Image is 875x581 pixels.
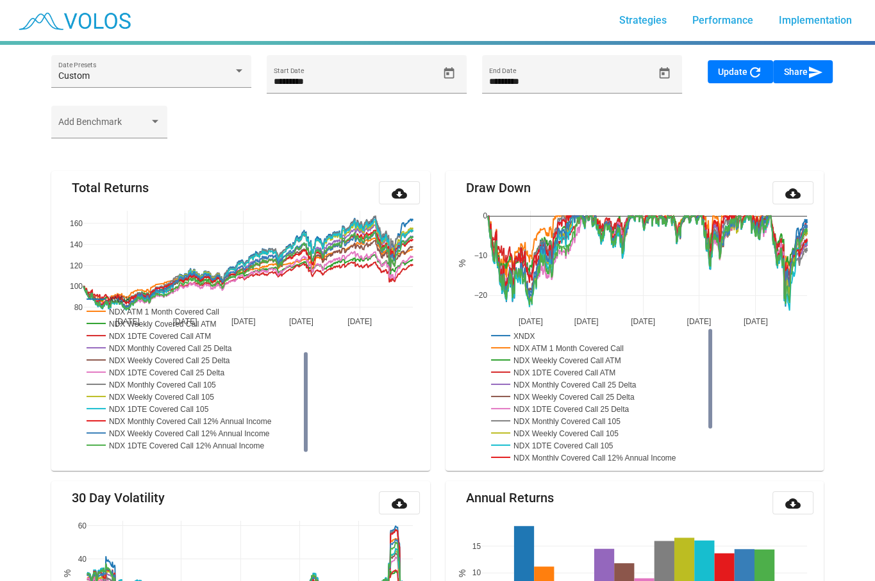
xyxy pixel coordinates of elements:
mat-icon: cloud_download [785,186,801,201]
span: Performance [692,14,753,26]
span: Share [783,67,822,77]
mat-icon: refresh [747,65,763,80]
span: Custom [58,70,90,81]
img: blue_transparent.png [10,4,137,37]
mat-icon: cloud_download [785,496,801,511]
button: Update [708,60,773,83]
button: Open calendar [653,62,676,85]
mat-card-title: 30 Day Volatility [72,491,165,504]
button: Share [773,60,833,83]
span: Strategies [619,14,667,26]
a: Implementation [769,9,862,32]
mat-icon: send [807,65,822,80]
a: Strategies [609,9,677,32]
mat-card-title: Draw Down [466,181,531,194]
mat-icon: cloud_download [392,496,407,511]
mat-icon: cloud_download [392,186,407,201]
span: Update [718,67,763,77]
mat-card-title: Total Returns [72,181,149,194]
button: Open calendar [438,62,460,85]
a: Performance [682,9,763,32]
span: Implementation [779,14,852,26]
mat-card-title: Annual Returns [466,491,554,504]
